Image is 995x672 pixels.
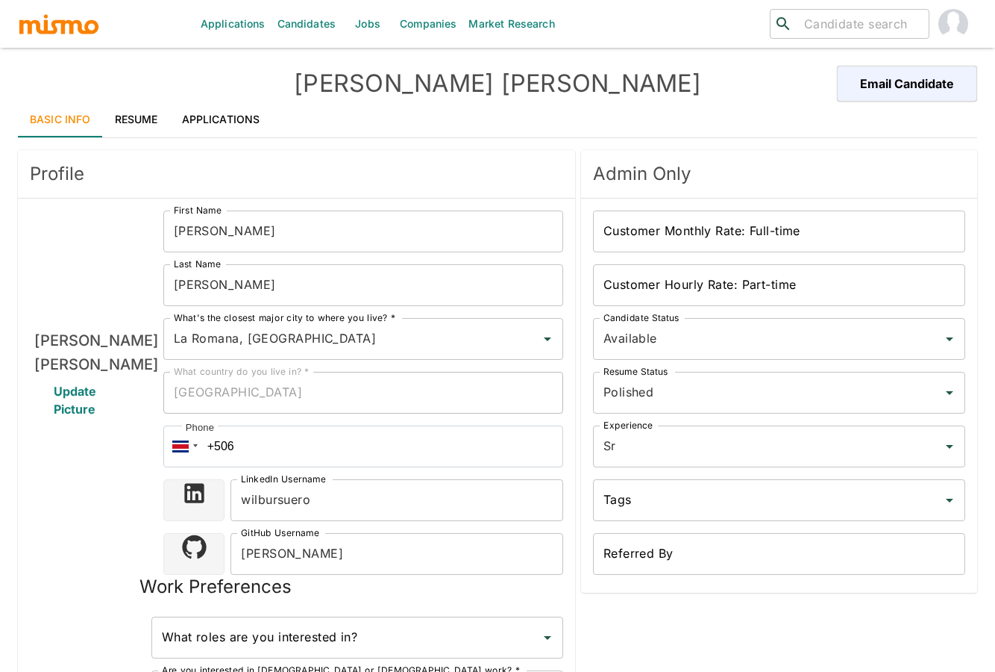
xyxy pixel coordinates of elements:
input: Candidate search [798,13,923,34]
label: LinkedIn Username [241,473,326,485]
input: 1 (702) 123-4567 [163,426,563,467]
div: Costa Rica: + 506 [163,426,202,467]
img: Wilbur Suero [40,211,152,323]
label: First Name [174,204,222,217]
button: Open [537,627,558,648]
span: Profile [30,162,563,186]
span: Update Picture [36,382,157,418]
label: Resume Status [603,365,668,378]
label: Experience [603,419,653,432]
h5: Work Preferences [139,575,292,599]
a: Basic Info [18,102,103,137]
img: logo [18,13,100,35]
button: Email Candidate [837,66,977,102]
span: Admin Only [593,162,965,186]
label: Last Name [174,258,221,270]
div: Phone [182,420,218,435]
label: What's the closest major city to where you live? * [174,311,395,324]
button: Open [939,329,960,349]
button: Open [939,382,960,403]
button: Open [537,329,558,349]
a: Resume [103,102,170,137]
h6: [PERSON_NAME] [PERSON_NAME] [30,329,163,376]
img: Diego Gamboa [938,9,968,39]
button: Open [939,490,960,511]
a: Applications [170,102,272,137]
label: What country do you live in? * [174,365,310,378]
button: Open [939,436,960,457]
label: Candidate Status [603,311,679,324]
h4: [PERSON_NAME] [PERSON_NAME] [258,69,738,99]
label: GitHub Username [241,526,319,539]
